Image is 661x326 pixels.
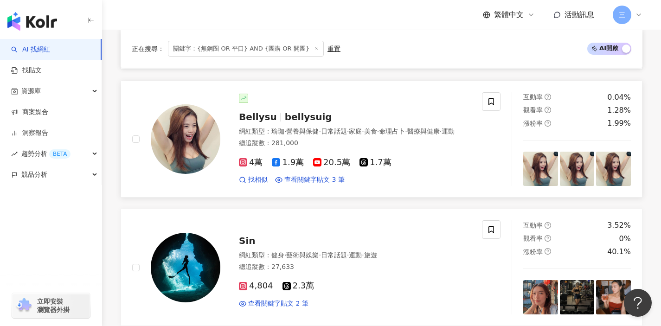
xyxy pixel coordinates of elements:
a: KOL AvatarSin網紅類型：健身·藝術與娛樂·日常話題·運動·旅遊總追蹤數：27,6334,8042.3萬查看關鍵字貼文 2 筆互動率question-circle3.52%觀看率que... [121,209,642,326]
span: 運動 [442,128,455,135]
span: rise [11,151,18,157]
div: 網紅類型 ： [239,251,471,260]
span: 旅遊 [364,251,377,259]
span: 日常話題 [321,251,347,259]
div: 0.04% [607,92,631,102]
a: 找貼文 [11,66,42,75]
span: question-circle [545,120,551,127]
span: 查看關鍵字貼文 2 筆 [248,299,308,308]
span: · [377,128,379,135]
span: · [284,251,286,259]
span: 活動訊息 [565,10,594,19]
div: 網紅類型 ： [239,127,471,136]
div: 總追蹤數 ： 281,000 [239,139,471,148]
span: 查看關鍵字貼文 3 筆 [284,175,345,185]
div: 3.52% [607,220,631,230]
span: · [440,128,442,135]
span: 4,804 [239,281,273,291]
span: 競品分析 [21,164,47,185]
span: question-circle [545,248,551,255]
div: 40.1% [607,247,631,257]
div: BETA [49,149,71,159]
div: 1.28% [607,105,631,115]
img: post-image [596,280,631,315]
img: KOL Avatar [151,104,220,174]
img: KOL Avatar [151,233,220,302]
span: · [347,251,349,259]
a: 洞察報告 [11,128,48,138]
span: bellysuig [285,111,332,122]
span: · [284,128,286,135]
div: 重置 [327,45,340,52]
iframe: Help Scout Beacon - Open [624,289,652,317]
a: 商案媒合 [11,108,48,117]
span: 家庭 [349,128,362,135]
span: 正在搜尋 ： [132,45,164,52]
span: 趨勢分析 [21,143,71,164]
span: 立即安裝 瀏覽器外掛 [37,297,70,314]
span: 1.7萬 [359,158,391,167]
span: 2.3萬 [282,281,314,291]
span: 美食 [364,128,377,135]
span: 三 [619,10,625,20]
a: searchAI 找網紅 [11,45,50,54]
span: · [319,251,321,259]
a: chrome extension立即安裝 瀏覽器外掛 [12,293,90,318]
span: · [362,128,364,135]
span: Sin [239,235,256,246]
span: 日常話題 [321,128,347,135]
img: logo [7,12,57,31]
span: 營養與保健 [286,128,319,135]
span: · [347,128,349,135]
span: question-circle [545,94,551,100]
span: · [319,128,321,135]
img: post-image [560,280,595,315]
span: 藝術與娛樂 [286,251,319,259]
span: 互動率 [523,222,543,229]
span: 1.9萬 [272,158,304,167]
img: post-image [523,152,558,186]
span: 命理占卜 [379,128,405,135]
span: Bellysu [239,111,277,122]
div: 總追蹤數 ： 27,633 [239,262,471,272]
span: 健身 [271,251,284,259]
span: 資源庫 [21,81,41,102]
span: 關鍵字：{無鋼圈 OR 平口} AND {團購 OR 開團} [168,41,324,57]
span: · [362,251,364,259]
span: 觀看率 [523,106,543,114]
img: post-image [596,152,631,186]
a: KOL AvatarBellysubellysuig網紅類型：瑜珈·營養與保健·日常話題·家庭·美食·命理占卜·醫療與健康·運動總追蹤數：281,0004萬1.9萬20.5萬1.7萬找相似查看關... [121,81,642,198]
span: 瑜珈 [271,128,284,135]
span: · [405,128,407,135]
span: 觀看率 [523,235,543,242]
a: 查看關鍵字貼文 2 筆 [239,299,308,308]
span: question-circle [545,222,551,229]
a: 查看關鍵字貼文 3 筆 [275,175,345,185]
span: 4萬 [239,158,263,167]
span: 找相似 [248,175,268,185]
span: 20.5萬 [313,158,350,167]
span: 漲粉率 [523,248,543,256]
a: 找相似 [239,175,268,185]
div: 0% [619,234,631,244]
span: 互動率 [523,93,543,101]
span: 漲粉率 [523,120,543,127]
span: 醫療與健康 [407,128,440,135]
img: chrome extension [15,298,33,313]
span: 運動 [349,251,362,259]
img: post-image [523,280,558,315]
span: question-circle [545,235,551,242]
span: 繁體中文 [494,10,524,20]
div: 1.99% [607,118,631,128]
img: post-image [560,152,595,186]
span: question-circle [545,107,551,113]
